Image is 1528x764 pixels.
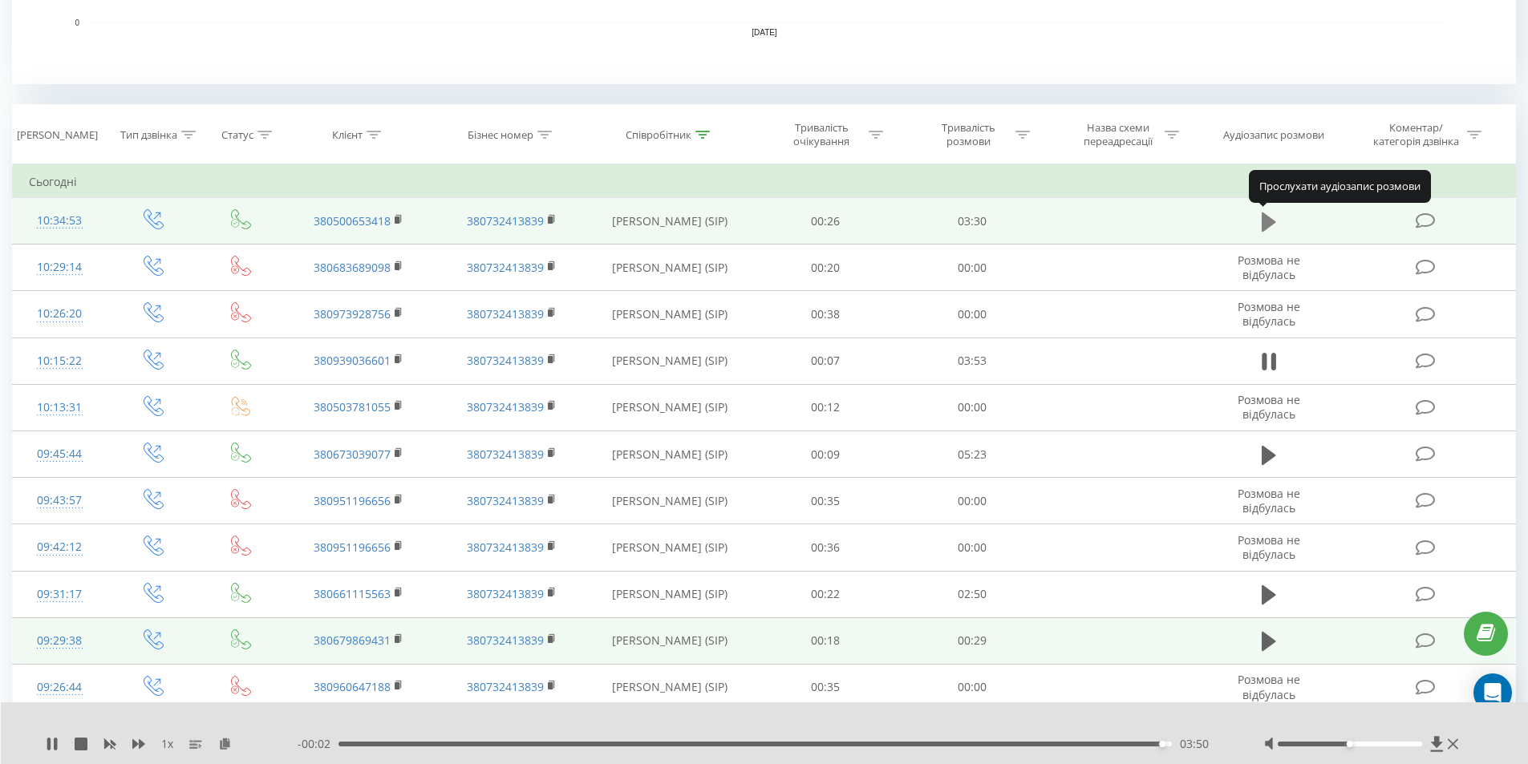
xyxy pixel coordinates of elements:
[1369,121,1463,148] div: Коментар/категорія дзвінка
[779,121,865,148] div: Тривалість очікування
[752,617,899,664] td: 00:18
[75,18,79,27] text: 0
[1238,299,1300,329] span: Розмова не відбулась
[1075,121,1161,148] div: Назва схеми переадресації
[899,617,1046,664] td: 00:29
[752,384,899,431] td: 00:12
[1238,392,1300,422] span: Розмова не відбулась
[899,198,1046,245] td: 03:30
[626,128,691,142] div: Співробітник
[161,736,173,752] span: 1 x
[332,128,363,142] div: Клієнт
[588,617,752,664] td: [PERSON_NAME] (SIP)
[588,384,752,431] td: [PERSON_NAME] (SIP)
[467,306,544,321] a: 380732413839
[1473,673,1512,712] div: Open Intercom Messenger
[1249,170,1431,202] div: Прослухати аудіозапис розмови
[29,579,91,610] div: 09:31:17
[314,399,391,414] a: 380503781055
[1159,741,1165,747] div: Accessibility label
[899,245,1046,291] td: 00:00
[314,633,391,648] a: 380679869431
[588,338,752,384] td: [PERSON_NAME] (SIP)
[314,493,391,508] a: 380951196656
[899,664,1046,710] td: 00:00
[314,213,391,228] a: 380500653418
[752,524,899,571] td: 00:36
[467,586,544,601] a: 380732413839
[588,571,752,617] td: [PERSON_NAME] (SIP)
[314,679,391,694] a: 380960647188
[752,28,777,37] text: [DATE]
[752,198,899,245] td: 00:26
[467,260,544,275] a: 380732413839
[899,338,1046,384] td: 03:53
[314,586,391,601] a: 380661115563
[899,478,1046,524] td: 00:00
[752,291,899,338] td: 00:38
[29,392,91,423] div: 10:13:31
[926,121,1011,148] div: Тривалість розмови
[120,128,177,142] div: Тип дзвінка
[752,338,899,384] td: 00:07
[467,540,544,555] a: 380732413839
[752,478,899,524] td: 00:35
[314,540,391,555] a: 380951196656
[899,384,1046,431] td: 00:00
[1223,128,1324,142] div: Аудіозапис розмови
[314,306,391,321] a: 380973928756
[13,166,1516,198] td: Сьогодні
[467,633,544,648] a: 380732413839
[17,128,98,142] div: [PERSON_NAME]
[588,198,752,245] td: [PERSON_NAME] (SIP)
[1238,532,1300,562] span: Розмова не відбулась
[752,431,899,478] td: 00:09
[467,399,544,414] a: 380732413839
[752,571,899,617] td: 00:22
[298,736,338,752] span: - 00:02
[588,524,752,571] td: [PERSON_NAME] (SIP)
[314,353,391,368] a: 380939036601
[588,478,752,524] td: [PERSON_NAME] (SIP)
[29,439,91,470] div: 09:45:44
[314,260,391,275] a: 380683689098
[899,291,1046,338] td: 00:00
[899,431,1046,478] td: 05:23
[467,679,544,694] a: 380732413839
[1238,486,1300,515] span: Розмова не відбулась
[467,353,544,368] a: 380732413839
[29,485,91,516] div: 09:43:57
[29,205,91,236] div: 10:34:53
[899,571,1046,617] td: 02:50
[467,447,544,462] a: 380732413839
[29,532,91,563] div: 09:42:12
[314,447,391,462] a: 380673039077
[1238,253,1300,282] span: Розмова не відбулась
[221,128,253,142] div: Статус
[468,128,533,142] div: Бізнес номер
[1238,672,1300,701] span: Розмова не відбулась
[29,252,91,283] div: 10:29:14
[752,245,899,291] td: 00:20
[29,346,91,377] div: 10:15:22
[899,524,1046,571] td: 00:00
[588,664,752,710] td: [PERSON_NAME] (SIP)
[588,245,752,291] td: [PERSON_NAME] (SIP)
[588,291,752,338] td: [PERSON_NAME] (SIP)
[588,431,752,478] td: [PERSON_NAME] (SIP)
[752,664,899,710] td: 00:35
[29,298,91,329] div: 10:26:20
[1347,741,1353,747] div: Accessibility label
[467,213,544,228] a: 380732413839
[467,493,544,508] a: 380732413839
[1180,736,1209,752] span: 03:50
[29,625,91,657] div: 09:29:38
[29,672,91,703] div: 09:26:44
